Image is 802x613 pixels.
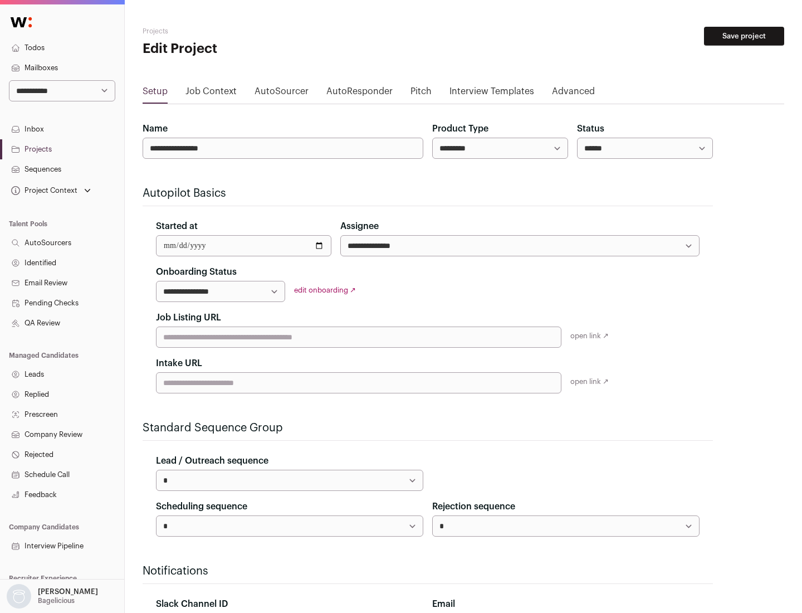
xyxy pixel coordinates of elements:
[185,85,237,103] a: Job Context
[340,220,379,233] label: Assignee
[7,584,31,609] img: nopic.png
[294,286,356,294] a: edit onboarding ↗
[156,500,247,513] label: Scheduling sequence
[577,122,604,135] label: Status
[255,85,309,103] a: AutoSourcer
[143,27,356,36] h2: Projects
[704,27,784,46] button: Save project
[432,597,700,611] div: Email
[4,584,100,609] button: Open dropdown
[432,122,488,135] label: Product Type
[38,596,75,605] p: Bagelicious
[449,85,534,103] a: Interview Templates
[143,186,713,201] h2: Autopilot Basics
[156,220,198,233] label: Started at
[143,40,356,58] h1: Edit Project
[552,85,595,103] a: Advanced
[156,265,237,279] label: Onboarding Status
[410,85,432,103] a: Pitch
[9,186,77,195] div: Project Context
[156,597,228,611] label: Slack Channel ID
[143,420,713,436] h2: Standard Sequence Group
[4,11,38,33] img: Wellfound
[156,454,268,468] label: Lead / Outreach sequence
[9,183,93,198] button: Open dropdown
[143,122,168,135] label: Name
[38,587,98,596] p: [PERSON_NAME]
[432,500,515,513] label: Rejection sequence
[156,311,221,324] label: Job Listing URL
[156,357,202,370] label: Intake URL
[143,563,713,579] h2: Notifications
[326,85,393,103] a: AutoResponder
[143,85,168,103] a: Setup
